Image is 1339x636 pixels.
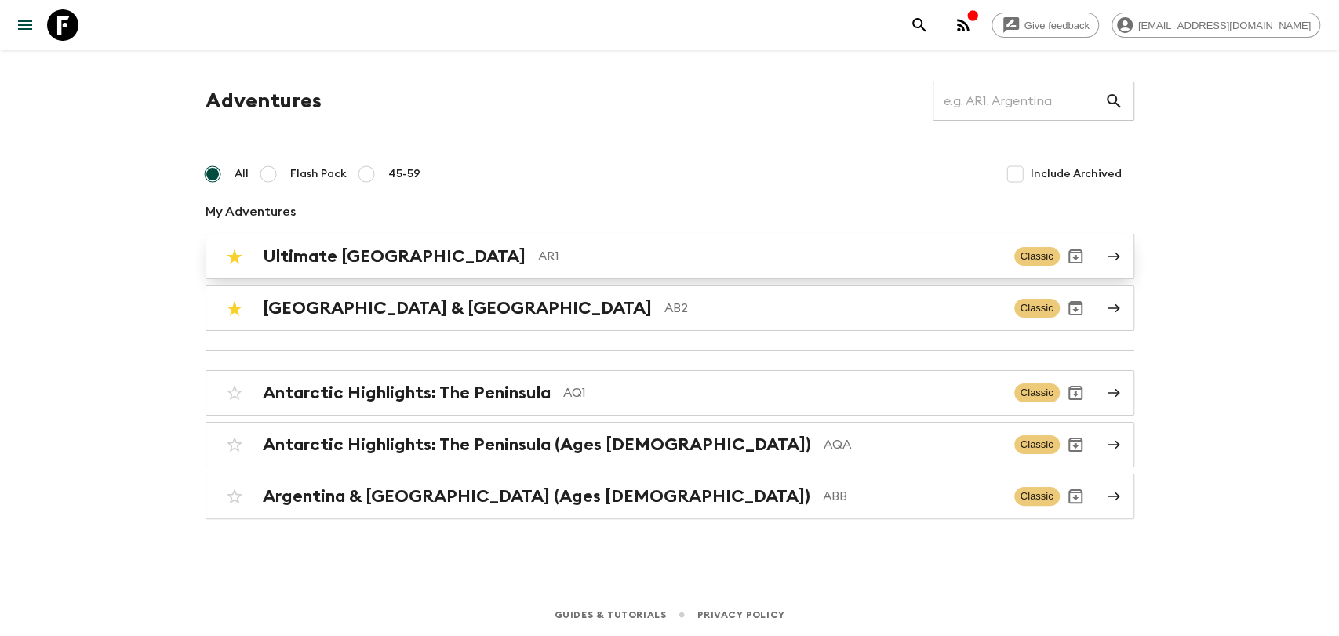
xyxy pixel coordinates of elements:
[9,9,41,41] button: menu
[1031,166,1122,182] span: Include Archived
[1130,20,1319,31] span: [EMAIL_ADDRESS][DOMAIN_NAME]
[263,486,810,507] h2: Argentina & [GEOGRAPHIC_DATA] (Ages [DEMOGRAPHIC_DATA])
[388,166,420,182] span: 45-59
[1014,247,1060,266] span: Classic
[263,434,811,455] h2: Antarctic Highlights: The Peninsula (Ages [DEMOGRAPHIC_DATA])
[1060,481,1091,512] button: Archive
[206,234,1134,279] a: Ultimate [GEOGRAPHIC_DATA]AR1ClassicArchive
[290,166,347,182] span: Flash Pack
[933,79,1104,123] input: e.g. AR1, Argentina
[1060,241,1091,272] button: Archive
[263,246,526,267] h2: Ultimate [GEOGRAPHIC_DATA]
[263,298,652,318] h2: [GEOGRAPHIC_DATA] & [GEOGRAPHIC_DATA]
[206,285,1134,331] a: [GEOGRAPHIC_DATA] & [GEOGRAPHIC_DATA]AB2ClassicArchive
[206,202,1134,221] p: My Adventures
[1016,20,1098,31] span: Give feedback
[263,383,551,403] h2: Antarctic Highlights: The Peninsula
[1014,487,1060,506] span: Classic
[824,435,1002,454] p: AQA
[1060,429,1091,460] button: Archive
[992,13,1099,38] a: Give feedback
[697,606,784,623] a: Privacy Policy
[563,383,1002,402] p: AQ1
[1014,299,1060,318] span: Classic
[554,606,666,623] a: Guides & Tutorials
[823,487,1002,506] p: ABB
[206,474,1134,519] a: Argentina & [GEOGRAPHIC_DATA] (Ages [DEMOGRAPHIC_DATA])ABBClassicArchive
[206,370,1134,416] a: Antarctic Highlights: The PeninsulaAQ1ClassicArchive
[1014,383,1060,402] span: Classic
[206,85,322,117] h1: Adventures
[1112,13,1320,38] div: [EMAIL_ADDRESS][DOMAIN_NAME]
[664,299,1002,318] p: AB2
[206,422,1134,467] a: Antarctic Highlights: The Peninsula (Ages [DEMOGRAPHIC_DATA])AQAClassicArchive
[1014,435,1060,454] span: Classic
[1060,293,1091,324] button: Archive
[538,247,1002,266] p: AR1
[235,166,249,182] span: All
[904,9,935,41] button: search adventures
[1060,377,1091,409] button: Archive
